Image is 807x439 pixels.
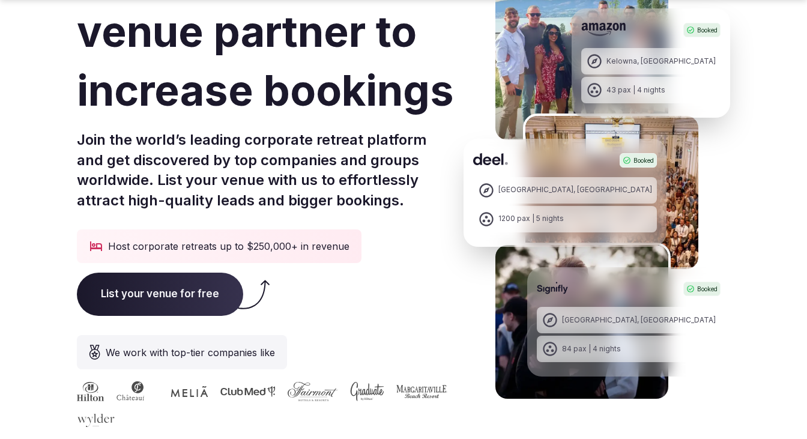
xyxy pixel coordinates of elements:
[606,56,716,67] div: Kelowna, [GEOGRAPHIC_DATA]
[620,153,657,168] div: Booked
[493,243,671,401] img: Signifly Portugal Retreat
[606,85,665,95] div: 43 pax | 4 nights
[77,229,361,263] div: Host corporate retreats up to $250,000+ in revenue
[77,335,287,369] div: We work with top-tier companies like
[77,273,243,316] span: List your venue for free
[562,315,716,325] div: [GEOGRAPHIC_DATA], [GEOGRAPHIC_DATA]
[77,130,454,210] p: Join the world’s leading corporate retreat platform and get discovered by top companies and group...
[683,282,721,296] div: Booked
[77,288,243,300] a: List your venue for free
[498,214,564,224] div: 1200 pax | 5 nights
[683,23,721,37] div: Booked
[498,185,652,195] div: [GEOGRAPHIC_DATA], [GEOGRAPHIC_DATA]
[562,344,621,354] div: 84 pax | 4 nights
